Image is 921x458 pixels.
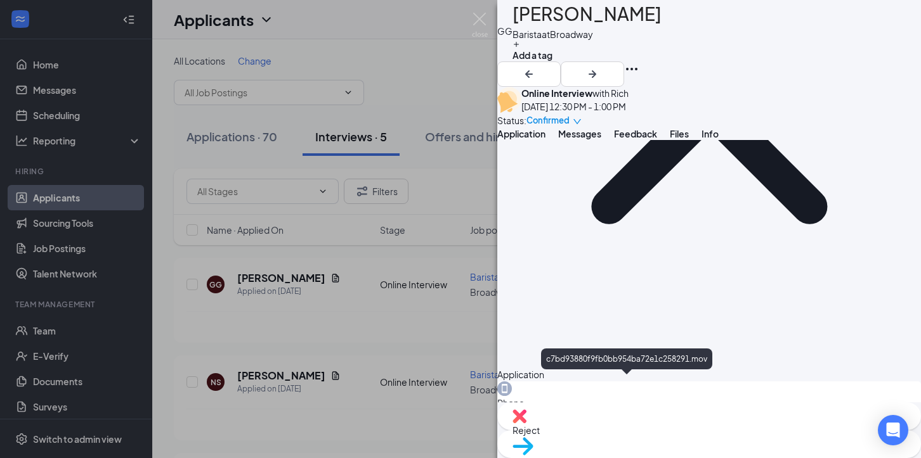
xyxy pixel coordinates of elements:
[702,128,719,139] span: Info
[513,41,520,48] svg: Plus
[497,367,921,381] div: Application
[878,415,908,445] div: Open Intercom Messenger
[497,128,545,139] span: Application
[526,114,570,127] span: Confirmed
[513,28,662,41] div: Barista at Broadway
[585,67,600,82] svg: ArrowRight
[624,61,639,77] svg: Ellipses
[541,348,712,369] div: c7bd93880f9fb0bb954ba72e1c258291.mov
[497,61,561,87] button: ArrowLeftNew
[513,41,552,62] button: PlusAdd a tag
[497,396,921,410] span: Phone
[521,87,592,99] b: Online Interview
[513,423,906,437] span: Reject
[521,99,629,113] div: [DATE] 12:30 PM - 1:00 PM
[614,128,657,139] span: Feedback
[561,61,624,87] button: ArrowRight
[497,113,526,127] div: Status :
[573,117,582,126] span: down
[558,128,601,139] span: Messages
[521,67,537,82] svg: ArrowLeftNew
[670,128,689,139] span: Files
[497,24,513,38] div: GG
[521,87,629,99] div: with Rich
